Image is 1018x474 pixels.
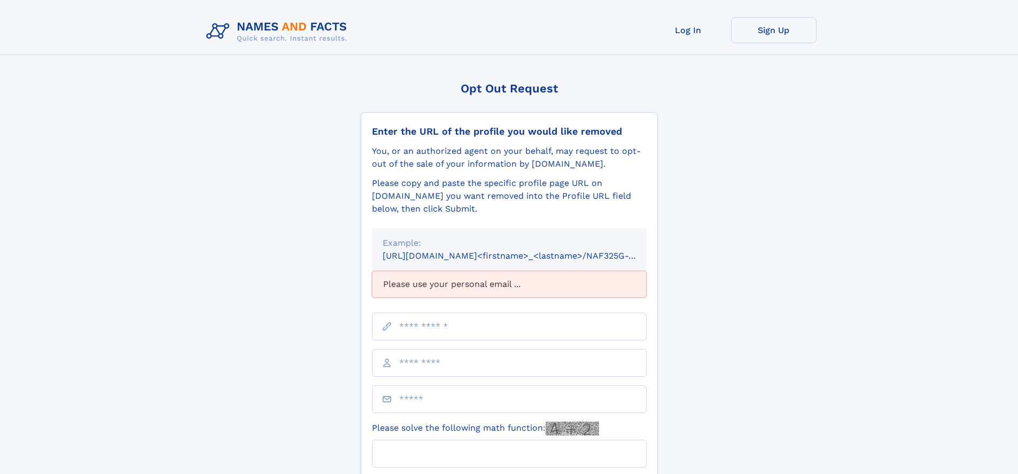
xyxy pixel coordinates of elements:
div: Opt Out Request [361,82,658,95]
small: [URL][DOMAIN_NAME]<firstname>_<lastname>/NAF325G-xxxxxxxx [383,251,667,261]
div: Enter the URL of the profile you would like removed [372,126,647,137]
div: Please use your personal email ... [372,271,647,298]
div: You, or an authorized agent on your behalf, may request to opt-out of the sale of your informatio... [372,145,647,170]
label: Please solve the following math function: [372,422,599,436]
div: Example: [383,237,636,250]
a: Sign Up [731,17,817,43]
a: Log In [646,17,731,43]
div: Please copy and paste the specific profile page URL on [DOMAIN_NAME] you want removed into the Pr... [372,177,647,215]
img: Logo Names and Facts [202,17,356,46]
